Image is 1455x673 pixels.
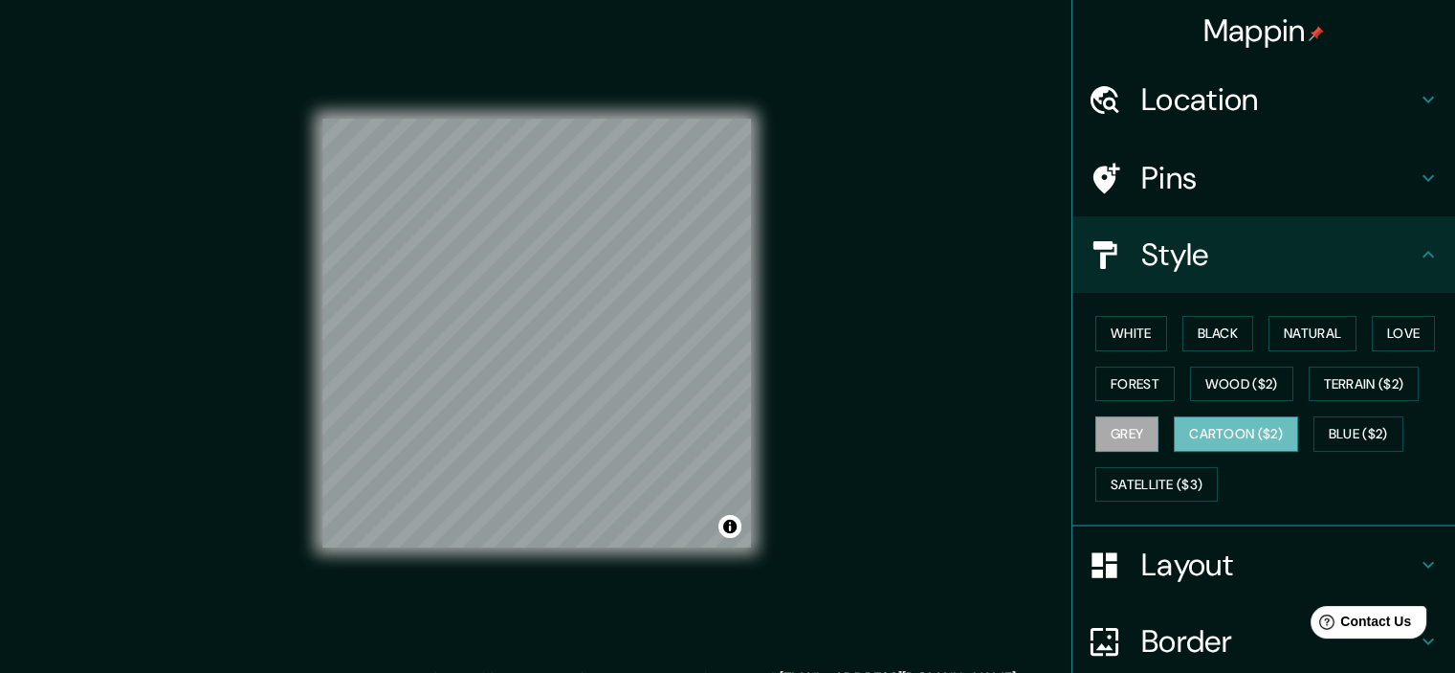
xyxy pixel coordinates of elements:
button: Wood ($2) [1190,367,1293,402]
iframe: Help widget launcher [1285,598,1434,652]
h4: Style [1141,236,1417,274]
button: Grey [1095,416,1158,452]
button: Terrain ($2) [1309,367,1420,402]
button: White [1095,316,1167,351]
canvas: Map [322,119,751,548]
img: pin-icon.png [1309,26,1324,41]
h4: Location [1141,80,1417,119]
div: Layout [1072,527,1455,603]
button: Cartoon ($2) [1174,416,1298,452]
button: Black [1182,316,1254,351]
button: Forest [1095,367,1175,402]
button: Satellite ($3) [1095,467,1218,503]
button: Natural [1268,316,1356,351]
button: Toggle attribution [718,515,741,538]
div: Pins [1072,140,1455,216]
button: Blue ($2) [1313,416,1403,452]
h4: Layout [1141,546,1417,584]
button: Love [1372,316,1435,351]
div: Style [1072,216,1455,293]
h4: Mappin [1203,11,1325,50]
div: Location [1072,61,1455,138]
h4: Border [1141,622,1417,661]
h4: Pins [1141,159,1417,197]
